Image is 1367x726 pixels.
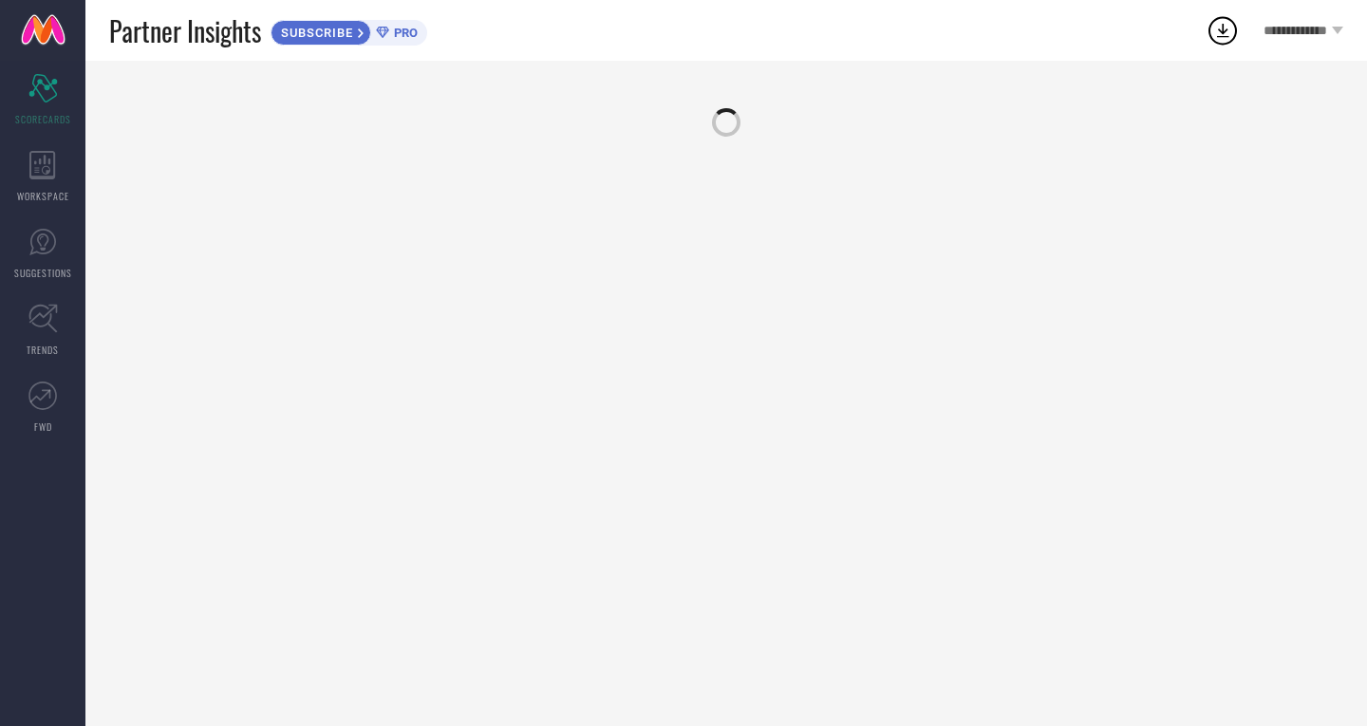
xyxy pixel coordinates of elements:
span: SUBSCRIBE [272,26,358,40]
span: FWD [34,419,52,434]
span: TRENDS [27,343,59,357]
span: SCORECARDS [15,112,71,126]
span: SUGGESTIONS [14,266,72,280]
span: WORKSPACE [17,189,69,203]
span: PRO [389,26,418,40]
a: SUBSCRIBEPRO [271,15,427,46]
div: Open download list [1206,13,1240,47]
span: Partner Insights [109,11,261,50]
